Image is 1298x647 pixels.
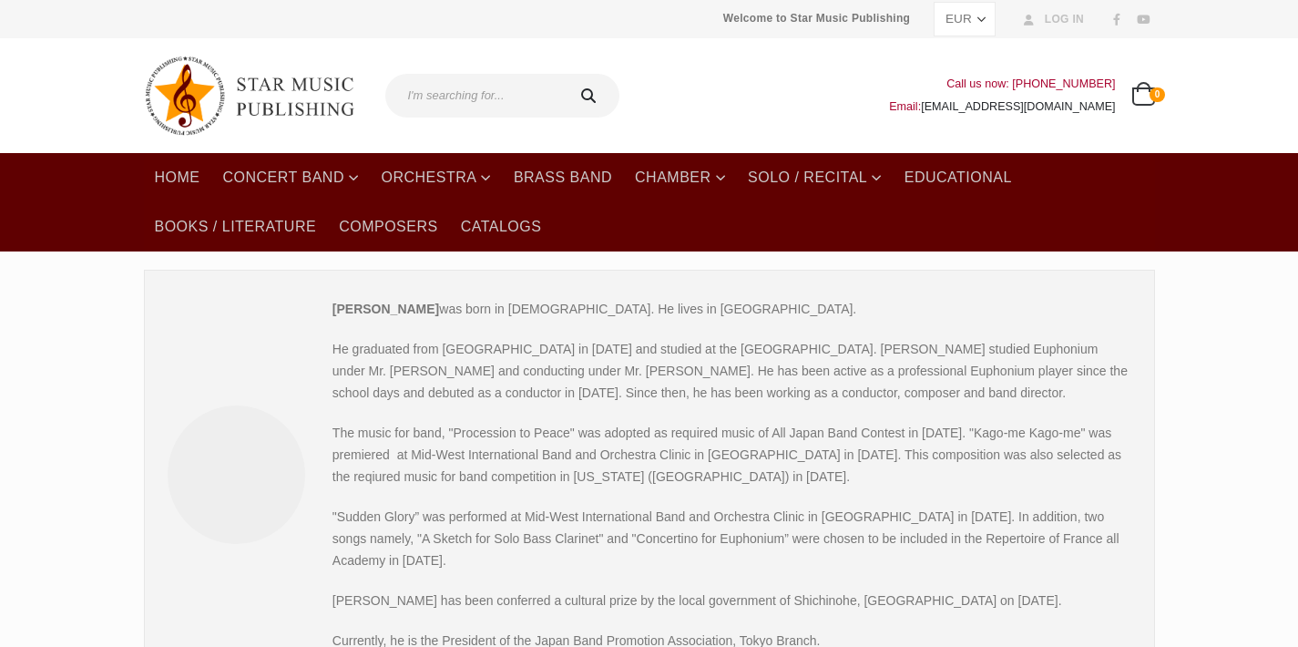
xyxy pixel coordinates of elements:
a: Concert Band [212,153,370,202]
div: Call us now: [PHONE_NUMBER] [889,73,1115,96]
img: akira-toda [168,406,305,543]
a: Educational [894,153,1023,202]
a: Home [144,153,211,202]
strong: [PERSON_NAME] [332,302,439,316]
a: Composers [328,202,449,252]
a: [EMAIL_ADDRESS][DOMAIN_NAME] [921,100,1115,113]
p: [PERSON_NAME] has been conferred a cultural prize by the local government of Shichinohe, [GEOGRAP... [332,590,1131,611]
div: Email: [889,96,1115,118]
p: He graduated from [GEOGRAPHIC_DATA] in [DATE] and studied at the [GEOGRAPHIC_DATA]. [PERSON_NAME]... [332,338,1131,404]
span: 0 [1150,87,1164,102]
p: The music for band, "Procession to Peace" was adopted as required music of All Japan Band Contest... [332,422,1131,488]
a: Facebook [1105,7,1129,31]
a: Solo / Recital [737,153,893,202]
a: Catalogs [450,202,553,252]
span: Welcome to Star Music Publishing [723,5,910,32]
a: Books / Literature [144,202,328,252]
a: Brass Band [503,153,623,202]
a: Chamber [624,153,736,202]
p: "Sudden Glory” was performed at Mid-West International Band and Orchestra Clinic in [GEOGRAPHIC_D... [332,506,1131,571]
input: I'm searching for... [385,74,562,118]
img: Star Music Publishing [144,47,372,144]
p: was born in [DEMOGRAPHIC_DATA]. He lives in [GEOGRAPHIC_DATA]. [332,298,1131,320]
a: Youtube [1131,7,1155,31]
a: Log In [1017,7,1084,31]
a: Orchestra [370,153,501,202]
button: Search [562,74,620,118]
